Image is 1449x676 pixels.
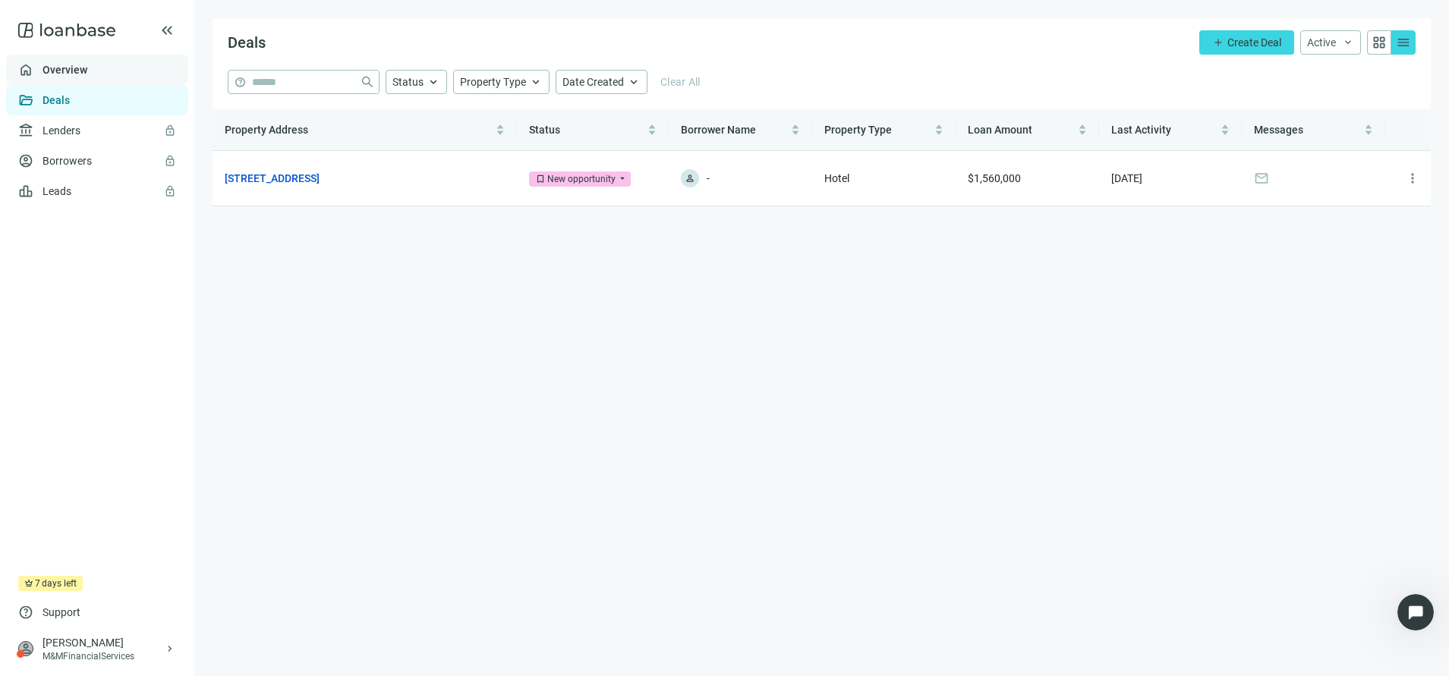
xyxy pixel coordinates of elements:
div: New opportunity [547,171,616,187]
span: Property Type [460,76,526,88]
span: Property Type [824,124,892,136]
iframe: Intercom live chat [1397,594,1434,630]
button: Collapse window [456,6,485,35]
button: Clear All [654,70,707,94]
span: [DATE] [1111,172,1142,184]
button: more_vert [1397,163,1428,193]
span: days left [42,576,77,591]
span: lock [164,124,176,137]
div: Close [485,6,512,33]
span: lock [164,185,176,197]
span: Property Address [225,124,308,136]
span: Date Created [562,76,624,88]
a: Deals [43,94,70,106]
span: $1,560,000 [968,172,1021,184]
span: bookmark [535,174,546,184]
button: addCreate Deal [1199,30,1294,55]
span: more_vert [1405,171,1420,186]
span: - [707,169,710,187]
a: Overview [43,64,87,76]
span: Messages [1254,124,1303,136]
span: Borrower Name [681,124,756,136]
span: Status [392,76,424,88]
span: keyboard_arrow_up [427,75,440,89]
span: Last Activity [1111,124,1171,136]
span: menu [1396,35,1411,50]
span: keyboard_arrow_right [164,643,176,655]
span: keyboard_arrow_up [529,75,543,89]
button: go back [10,6,39,35]
span: 7 [35,576,40,591]
span: Create Deal [1227,36,1281,49]
span: help [235,77,246,88]
span: crown [24,579,33,588]
span: grid_view [1372,35,1387,50]
span: Deals [228,33,266,52]
span: Status [529,124,560,136]
span: mail [1254,171,1269,186]
span: lock [164,155,176,167]
span: help [18,605,33,620]
span: keyboard_arrow_up [627,75,641,89]
span: person [685,173,695,184]
span: keyboard_arrow_down [1342,36,1354,49]
div: M&MFinancialServices [43,650,164,662]
div: [PERSON_NAME] [43,635,164,650]
span: Active [1307,36,1336,49]
button: keyboard_double_arrow_left [158,21,176,39]
span: person [18,641,33,656]
a: [STREET_ADDRESS] [225,170,320,187]
span: Hotel [824,172,849,184]
span: Loan Amount [968,124,1032,136]
button: Activekeyboard_arrow_down [1300,30,1361,55]
span: Support [43,605,80,620]
span: add [1212,36,1224,49]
